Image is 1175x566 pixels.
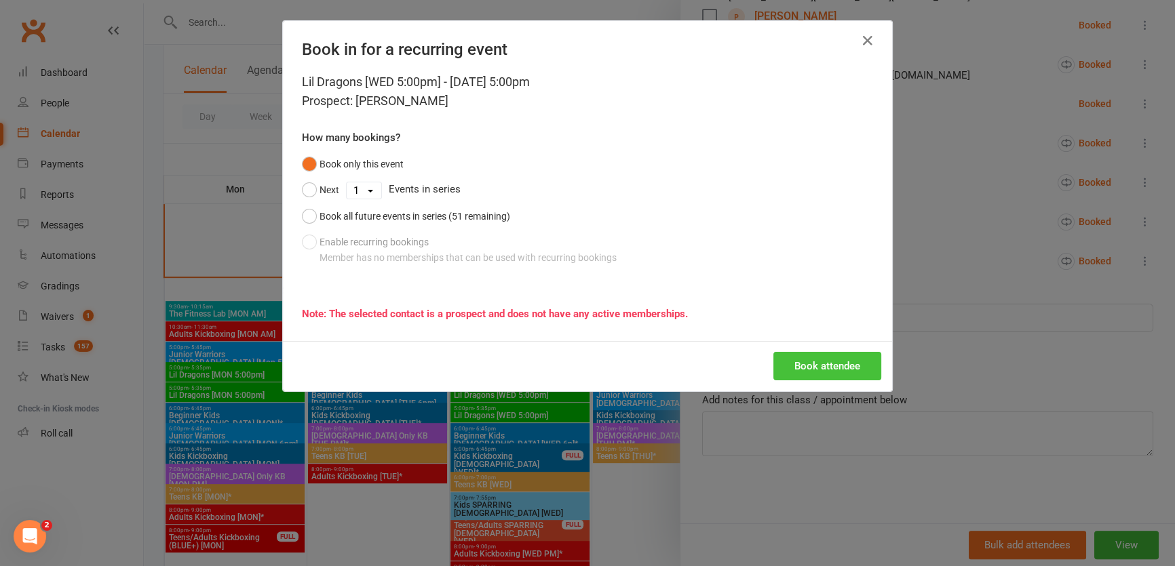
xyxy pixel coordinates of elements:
[302,40,873,59] h4: Book in for a recurring event
[302,151,404,177] button: Book only this event
[302,177,873,203] div: Events in series
[302,73,873,110] div: Lil Dragons [WED 5:00pm] - [DATE] 5:00pm Prospect: [PERSON_NAME]
[302,129,400,146] label: How many bookings?
[41,520,52,531] span: 2
[302,177,339,203] button: Next
[302,306,873,322] div: Note: The selected contact is a prospect and does not have any active memberships.
[773,352,881,380] button: Book attendee
[14,520,46,552] iframe: Intercom live chat
[320,209,510,224] div: Book all future events in series (51 remaining)
[302,203,510,229] button: Book all future events in series (51 remaining)
[857,30,879,52] button: Close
